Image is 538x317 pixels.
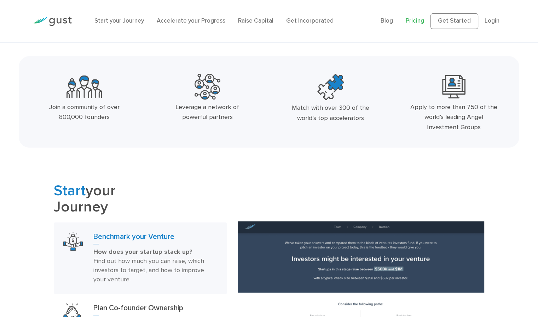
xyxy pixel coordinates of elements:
[162,102,253,123] div: Leverage a network of powerful partners
[430,13,478,29] a: Get Started
[93,303,218,316] h3: Plan Co-founder Ownership
[63,232,83,251] img: Benchmark Your Venture
[238,17,273,24] a: Raise Capital
[195,74,220,100] img: Powerful Partners
[54,182,86,199] span: Start
[409,102,499,133] div: Apply to more than 750 of the world’s leading Angel Investment Groups
[94,17,144,24] a: Start your Journey
[39,102,129,123] div: Join a community of over 800,000 founders
[93,232,218,245] h3: Benchmark your Venture
[381,17,393,24] a: Blog
[317,74,344,101] img: Top Accelerators
[32,17,72,26] img: Gust Logo
[286,17,334,24] a: Get Incorporated
[66,74,102,100] img: Community Founders
[93,257,204,283] span: Find out how much you can raise, which investors to target, and how to improve your venture.
[406,17,424,24] a: Pricing
[485,17,499,24] a: Login
[54,183,227,215] h2: your Journey
[285,103,376,124] div: Match with over 300 of the world’s top accelerators
[157,17,225,24] a: Accelerate your Progress
[54,222,227,294] a: Benchmark Your VentureBenchmark your VentureHow does your startup stack up? Find out how much you...
[442,74,465,100] img: Leading Angel Investment
[93,248,192,256] strong: How does your startup stack up?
